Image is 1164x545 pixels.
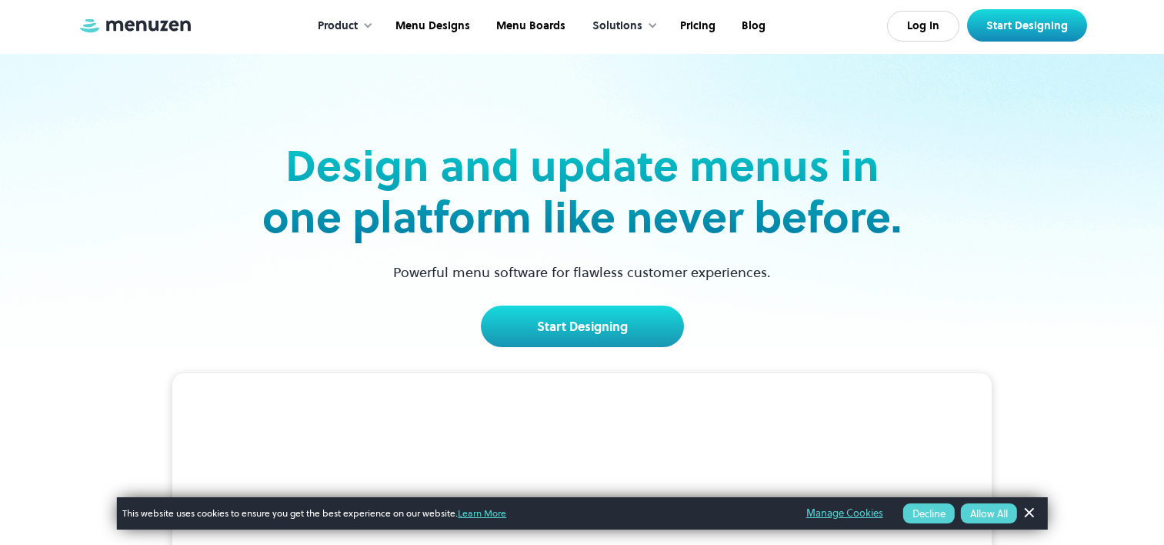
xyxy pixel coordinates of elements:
button: Decline [903,503,955,523]
a: Menu Boards [482,2,577,50]
a: Dismiss Banner [1017,502,1040,525]
h2: Design and update menus in one platform like never before. [258,140,907,243]
div: Product [302,2,381,50]
a: Blog [727,2,777,50]
button: Allow All [961,503,1017,523]
span: This website uses cookies to ensure you get the best experience on our website. [122,507,784,520]
a: Pricing [665,2,727,50]
div: Solutions [592,18,642,35]
a: Manage Cookies [806,505,883,522]
div: Product [318,18,358,35]
a: Start Designing [481,306,684,347]
a: Log In [887,11,959,42]
a: Start Designing [967,9,1087,42]
p: Powerful menu software for flawless customer experiences. [374,262,790,283]
a: Learn More [458,507,506,520]
div: Solutions [577,2,665,50]
a: Menu Designs [381,2,482,50]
